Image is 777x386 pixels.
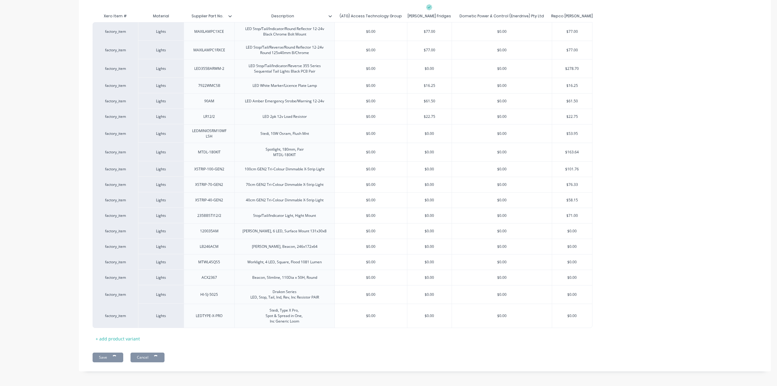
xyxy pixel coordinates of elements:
div: $0.00 [452,78,552,93]
div: $0.00 [335,270,407,285]
div: Drakon Series LED, Stop, Tail, Ind, Rev, Inc Resistor PAIR [246,288,324,301]
div: factory_item [99,29,132,34]
div: Lights [138,270,184,285]
div: $0.00 [452,239,552,254]
div: Repco [PERSON_NAME] [551,13,593,19]
div: Stedi, Type X Pro, Spot & Spread in One, Inc Generic Loom [261,306,308,325]
div: Dometic Power & Control (Enerdrive) Pty Ltd [460,13,544,19]
div: factory_item [99,228,132,234]
div: Lights [138,304,184,328]
div: factory_item [99,149,132,155]
div: factory_item [99,275,132,280]
div: $101.76 [552,162,592,177]
div: factory_itemLightsHI-SJ-5025Drakon Series LED, Stop, Tail, Ind, Rev, Inc Resistor PAIR$0.00$0.00$... [93,285,592,304]
div: factory_itemLightsLB246ACM[PERSON_NAME], Beacon, 246x172x64$0.00$0.00$0.00$0.00 [93,239,592,254]
div: Lights [138,41,184,59]
div: $0.00 [452,287,552,302]
div: $0.00 [335,287,407,302]
div: $0.00 [335,224,407,239]
div: $0.00 [452,61,552,76]
div: Lights [138,78,184,93]
div: + add product variant [93,334,143,343]
div: factory_itemLightsACX2367Beacon, Slimline, 110Dia x 50H, Round$0.00$0.00$0.00$0.00 [93,270,592,285]
div: Lights [138,109,184,124]
div: $0.00 [335,193,407,208]
div: factory_item [99,313,132,319]
div: factory_itemLightsLEDMINIOSRM10WFLSHStedi, 10W Osram, Flush Mnt$0.00$0.00$0.00$53.95 [93,124,592,143]
div: $0.00 [407,126,452,141]
div: $76.33 [552,177,592,192]
div: LED 2pk 12v Load Resistor [258,113,312,121]
div: (ATG) Access Technology Group [340,13,402,19]
div: $0.00 [407,224,452,239]
div: Lights [138,254,184,270]
div: Lights [138,208,184,223]
div: 100cm GEN2 Tri-Colour Dimmable X-Strip Light [240,165,329,173]
div: Lights [138,192,184,208]
div: factory_item [99,292,132,297]
div: $77.00 [552,24,592,39]
div: LB246ACM [194,243,224,251]
div: $77.00 [552,43,592,58]
div: 70cm GEN2 Tri-Colour Dimmable X-Strip Light [241,181,328,189]
div: $0.00 [407,254,452,270]
div: $0.00 [552,308,592,323]
div: [PERSON_NAME], 6 LED, Surface Mount 131x30x8 [238,227,331,235]
div: Lights [138,59,184,78]
div: $0.00 [335,177,407,192]
div: factory_itemLightsMTWL4SQS5Worklight, 4 LED, Square, Flood 1081 Lumen$0.00$0.00$0.00$0.00 [93,254,592,270]
div: LED Stop/Tail/Indicator/Reverse 355 Series Sequential Tail Lights Black PCB Pair [237,62,332,75]
div: Supplier Part No. [184,10,234,22]
div: $0.00 [452,43,552,58]
div: factory_itemLightsXSTRIP-40-GEN240cm GEN2 Tri-Colour Dimmable X-Strip Light$0.00$0.00$0.00$58.15 [93,192,592,208]
div: factory_item [99,213,132,218]
div: $0.00 [335,78,407,93]
div: ACX2367 [194,274,224,282]
button: Save [93,353,123,362]
button: Cancel [131,353,165,362]
div: [PERSON_NAME] Fridges [408,13,451,19]
div: factory_itemLightsXSTRIP-100-GEN2100cm GEN2 Tri-Colour Dimmable X-Strip Light$0.00$0.00$0.00$101.76 [93,161,592,177]
div: factory_item [99,66,132,71]
div: $0.00 [407,193,452,208]
div: factory_itemLightsLR12/2LED 2pk 12v Load Resistor$0.00$22.75$0.00$22.75 [93,109,592,124]
div: $0.00 [335,24,407,39]
div: Material [138,10,184,22]
div: $0.00 [407,145,452,160]
div: MAXILAMPC1RXCE [188,46,230,54]
div: factory_item [99,47,132,53]
div: MTWL4SQS5 [193,258,225,266]
div: $278.70 [552,61,592,76]
div: factory_itemLightsMTDL-180KITSpotlight, 180mm, Pair MTDL-180KIT$0.00$0.00$0.00$163.64 [93,143,592,161]
div: $0.00 [407,270,452,285]
div: XSTRIP-70-GEN2 [190,181,228,189]
div: $0.00 [335,145,407,160]
div: $0.00 [552,287,592,302]
div: [PERSON_NAME], Beacon, 246x172x64 [247,243,322,251]
div: $0.00 [452,24,552,39]
div: Xero Item # [93,10,138,22]
div: factory_itemLights7922WMCSBLED White Marker/Licence Plate Lamp$0.00$16.25$0.00$16.25 [93,78,592,93]
div: $0.00 [552,224,592,239]
div: $0.00 [335,126,407,141]
div: $77.00 [407,24,452,39]
div: HI-SJ-5025 [194,291,224,299]
div: $0.00 [452,109,552,124]
div: $0.00 [335,254,407,270]
div: LED White Marker/Licence Plate Lamp [248,82,322,90]
div: Lights [138,22,184,41]
div: factory_itemLights235BBSTI12/2Stop/Tail/Indicator Light, Hight Mount$0.00$0.00$0.00$71.00 [93,208,592,223]
div: factory_itemLightsMAXILAMPC1XCELED Stop/Tail/Indicator/Round Reflector 12-24v Black Chrome Bolt M... [93,22,592,41]
div: $0.00 [335,109,407,124]
div: $0.00 [452,145,552,160]
div: $0.00 [407,287,452,302]
div: factory_item [99,259,132,265]
div: $0.00 [335,162,407,177]
div: $0.00 [452,126,552,141]
div: $77.00 [407,43,452,58]
div: $61.50 [552,94,592,109]
div: 7922WMCSB [193,82,225,90]
div: $0.00 [335,208,407,223]
div: Spotlight, 180mm, Pair MTDL-180KIT [261,145,309,159]
div: $16.25 [552,78,592,93]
